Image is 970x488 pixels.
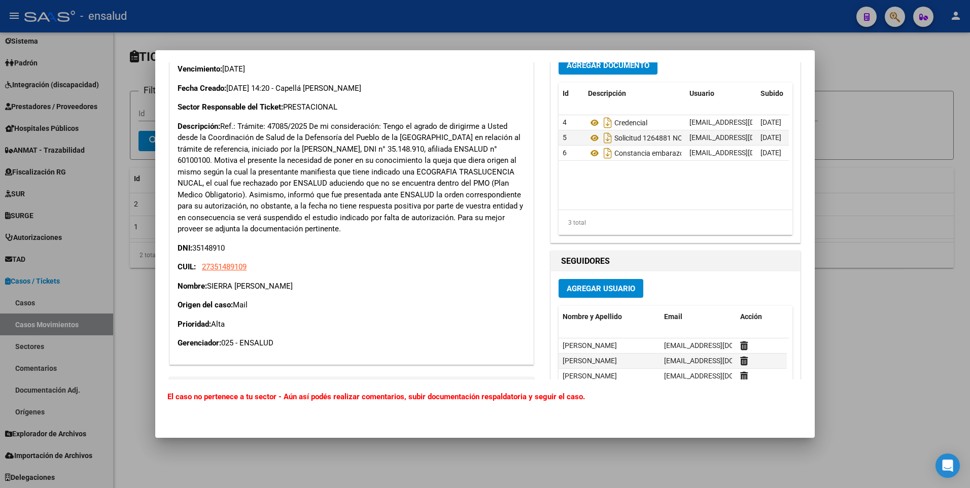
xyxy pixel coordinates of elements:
span: Nombre y Apellido [563,312,622,321]
b: El caso no pertenece a tu sector - Aún así podés realizar comentarios, subir documentación respal... [167,392,585,401]
span: [PERSON_NAME] [563,357,617,365]
span: Usuario [689,89,714,97]
h1: SEGUIDORES [561,255,790,267]
span: [EMAIL_ADDRESS][DOMAIN_NAME] - [PERSON_NAME] [689,133,861,142]
strong: Descripción: [178,122,220,131]
p: Ref.: Trámite: 47085/2025 De mi consideración: Tengo el agrado de dirigirme a Usted desde la Coor... [178,121,526,235]
span: Agregar Usuario [567,284,635,293]
span: Agregar Documento [567,61,649,70]
span: Email [664,312,682,321]
span: Descripción [588,89,626,97]
p: [DATE] 14:20 - Capellá [PERSON_NAME] [178,83,526,94]
span: [DATE] [760,133,781,142]
span: [DATE] [760,118,781,126]
p: Mail [178,299,526,311]
p: PRESTACIONAL [178,101,526,113]
p: 35148910 [178,242,526,254]
strong: Nombre: [178,282,207,291]
span: [EMAIL_ADDRESS][DOMAIN_NAME] [664,341,777,350]
span: [PERSON_NAME] [563,372,617,380]
datatable-header-cell: Usuario [685,83,756,104]
span: [EMAIL_ADDRESS][DOMAIN_NAME] [664,357,777,365]
span: [EMAIL_ADDRESS][DOMAIN_NAME] [664,372,777,380]
datatable-header-cell: Nombre y Apellido [559,306,660,328]
span: [EMAIL_ADDRESS][DOMAIN_NAME] - [PERSON_NAME] [689,118,861,126]
span: Acción [740,312,762,321]
strong: Prioridad: [178,320,211,329]
i: Descargar documento [601,130,614,146]
div: 3 total [559,210,792,235]
span: Id [563,89,569,97]
strong: Origen del caso: [178,300,233,309]
span: Solicitud 1264881 NO-AUTORIZADO [614,134,728,142]
span: [EMAIL_ADDRESS][DOMAIN_NAME] - [PERSON_NAME] [689,149,861,157]
datatable-header-cell: Acción [736,306,787,328]
button: Agregar Documento [559,56,657,75]
strong: Gerenciador: [178,338,221,347]
i: Descargar documento [601,145,614,161]
datatable-header-cell: Subido [756,83,807,104]
div: 6 [563,147,580,159]
strong: DNI: [178,243,192,253]
span: [PERSON_NAME] [563,341,617,350]
datatable-header-cell: Email [660,306,736,328]
strong: CUIL: [178,262,196,271]
i: Descargar documento [601,115,614,131]
strong: Fecha Creado: [178,84,226,93]
p: SIERRA [PERSON_NAME] [178,281,526,292]
strong: Sector Responsable del Ticket: [178,102,283,112]
div: 4 [563,117,580,128]
span: Subido [760,89,783,97]
div: Open Intercom Messenger [936,454,960,478]
span: [DATE] [760,149,781,157]
p: [DATE] [178,63,526,75]
span: Alta [211,320,225,329]
span: Credencial [614,119,647,127]
p: 025 - ENSALUD [178,337,526,349]
button: Agregar Usuario [559,279,643,298]
div: 5 [563,132,580,144]
span: Constancia embarazo [614,149,684,157]
span: 27351489109 [202,262,247,271]
datatable-header-cell: Descripción [584,83,685,104]
strong: Vencimiento: [178,64,222,74]
datatable-header-cell: Id [559,83,584,104]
